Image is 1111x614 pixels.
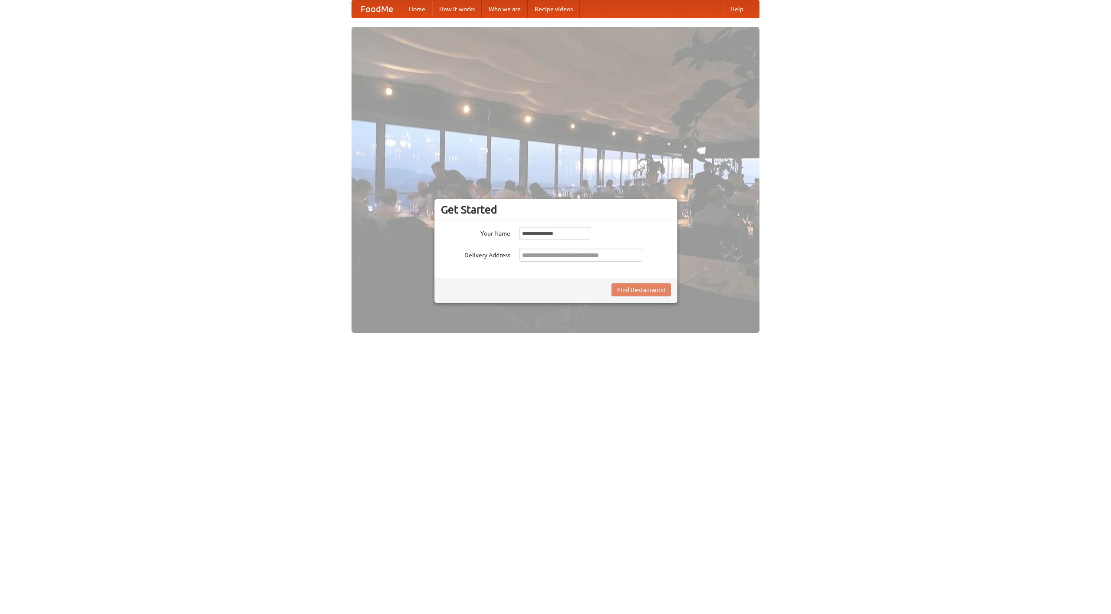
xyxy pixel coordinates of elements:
a: How it works [432,0,482,18]
label: Your Name [441,227,510,238]
a: Home [402,0,432,18]
a: Recipe videos [528,0,580,18]
h3: Get Started [441,203,671,216]
a: Help [723,0,750,18]
label: Delivery Address [441,249,510,259]
a: FoodMe [352,0,402,18]
a: Who we are [482,0,528,18]
button: Find Restaurants! [611,283,671,296]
